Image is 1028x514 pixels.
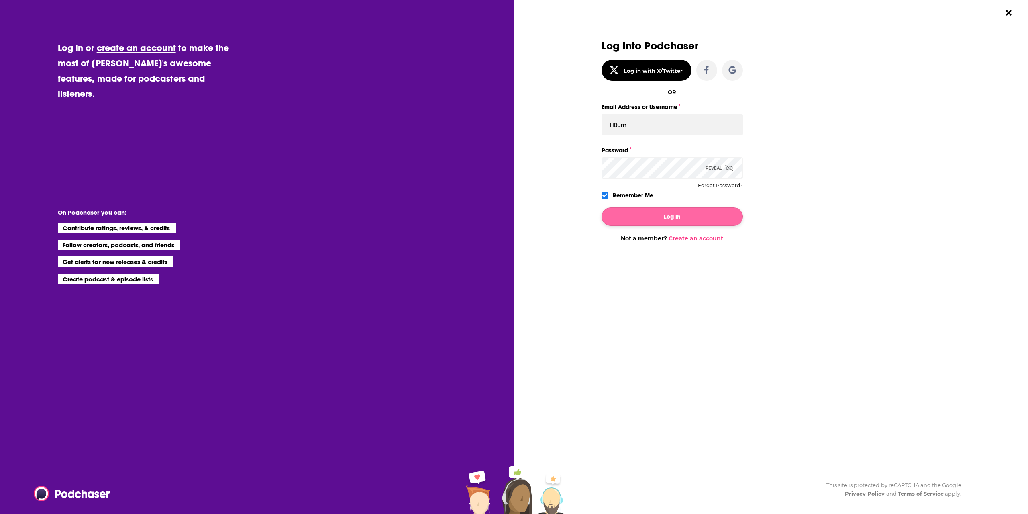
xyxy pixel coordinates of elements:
[602,207,743,226] button: Log In
[602,60,691,81] button: Log in with X/Twitter
[602,102,743,112] label: Email Address or Username
[669,235,723,242] a: Create an account
[602,145,743,156] label: Password
[602,235,743,242] div: Not a member?
[34,486,111,501] img: Podchaser - Follow, Share and Rate Podcasts
[698,183,743,188] button: Forgot Password?
[58,223,176,233] li: Contribute ratings, reviews, & credits
[58,240,180,250] li: Follow creators, podcasts, and friends
[602,40,743,52] h3: Log Into Podchaser
[613,190,653,201] label: Remember Me
[97,42,176,53] a: create an account
[58,209,218,216] li: On Podchaser you can:
[34,486,104,501] a: Podchaser - Follow, Share and Rate Podcasts
[58,274,159,284] li: Create podcast & episode lists
[898,490,944,497] a: Terms of Service
[58,256,173,267] li: Get alerts for new releases & credits
[602,114,743,135] input: Email Address or Username
[820,481,961,498] div: This site is protected by reCAPTCHA and the Google and apply.
[845,490,885,497] a: Privacy Policy
[706,157,733,179] div: Reveal
[1001,5,1016,20] button: Close Button
[624,68,683,74] div: Log in with X/Twitter
[668,89,676,95] div: OR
